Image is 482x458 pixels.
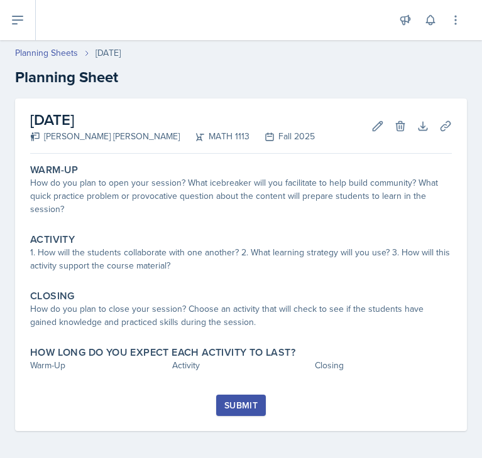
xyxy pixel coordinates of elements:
label: Activity [30,233,75,246]
div: Activity [172,359,309,372]
div: Closing [315,359,452,372]
div: How do you plan to close your session? Choose an activity that will check to see if the students ... [30,302,452,329]
h2: Planning Sheet [15,66,467,88]
div: Fall 2025 [249,130,315,143]
div: Submit [224,400,258,410]
a: Planning Sheets [15,46,78,60]
div: Warm-Up [30,359,167,372]
label: Warm-Up [30,164,79,176]
label: How long do you expect each activity to last? [30,346,295,359]
div: How do you plan to open your session? What icebreaker will you facilitate to help build community... [30,176,452,216]
div: [DATE] [96,46,121,60]
div: [PERSON_NAME] [PERSON_NAME] [30,130,180,143]
div: MATH 1113 [180,130,249,143]
h2: [DATE] [30,109,315,131]
button: Submit [216,395,266,416]
div: 1. How will the students collaborate with one another? 2. What learning strategy will you use? 3.... [30,246,452,272]
label: Closing [30,290,75,302]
